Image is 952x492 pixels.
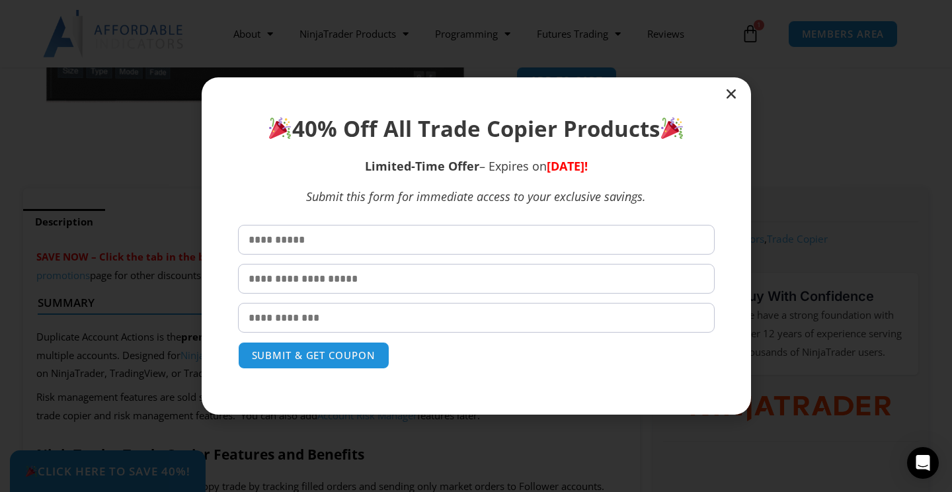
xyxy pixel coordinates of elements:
[365,158,479,174] strong: Limited-Time Offer
[907,447,939,479] div: Open Intercom Messenger
[238,114,715,144] h1: 40% Off All Trade Copier Products
[725,87,738,101] a: Close
[238,157,715,175] p: – Expires on
[269,117,291,139] img: 🎉
[306,188,646,204] em: Submit this form for immediate access to your exclusive savings.
[238,342,389,369] button: SUBMIT & GET COUPON
[661,117,683,139] img: 🎉
[547,158,588,174] span: [DATE]!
